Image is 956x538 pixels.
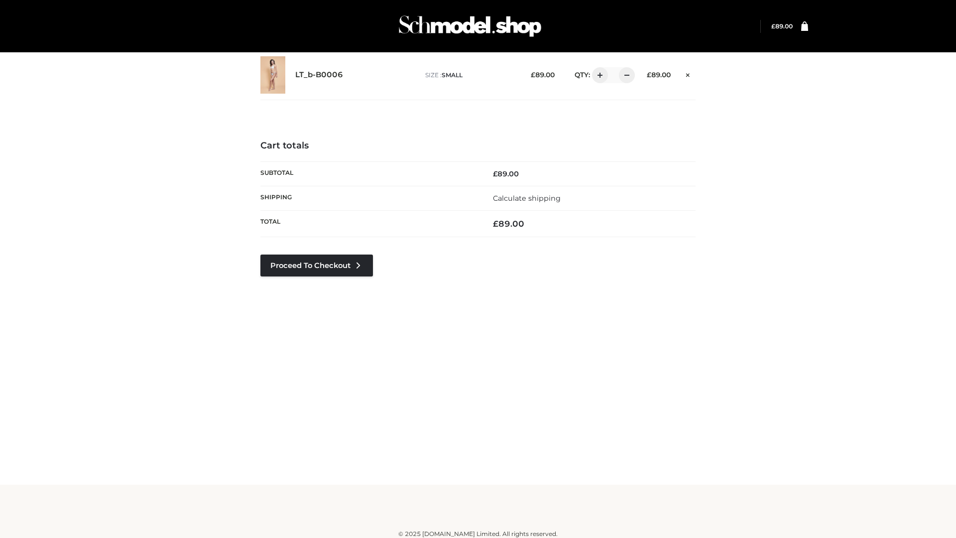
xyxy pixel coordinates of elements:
a: Proceed to Checkout [260,255,373,276]
a: Remove this item [681,67,696,80]
img: LT_b-B0006 - SMALL [260,56,285,94]
a: £89.00 [771,22,793,30]
span: £ [647,71,651,79]
p: size : [425,71,515,80]
th: Total [260,211,478,237]
th: Shipping [260,186,478,210]
span: £ [771,22,775,30]
bdi: 89.00 [493,219,524,229]
span: SMALL [442,71,463,79]
a: LT_b-B0006 [295,70,343,80]
span: £ [493,169,497,178]
h4: Cart totals [260,140,696,151]
th: Subtotal [260,161,478,186]
bdi: 89.00 [647,71,671,79]
span: £ [531,71,535,79]
bdi: 89.00 [771,22,793,30]
bdi: 89.00 [493,169,519,178]
span: £ [493,219,498,229]
img: Schmodel Admin 964 [395,6,545,46]
div: QTY: [565,67,631,83]
bdi: 89.00 [531,71,555,79]
a: Calculate shipping [493,194,561,203]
